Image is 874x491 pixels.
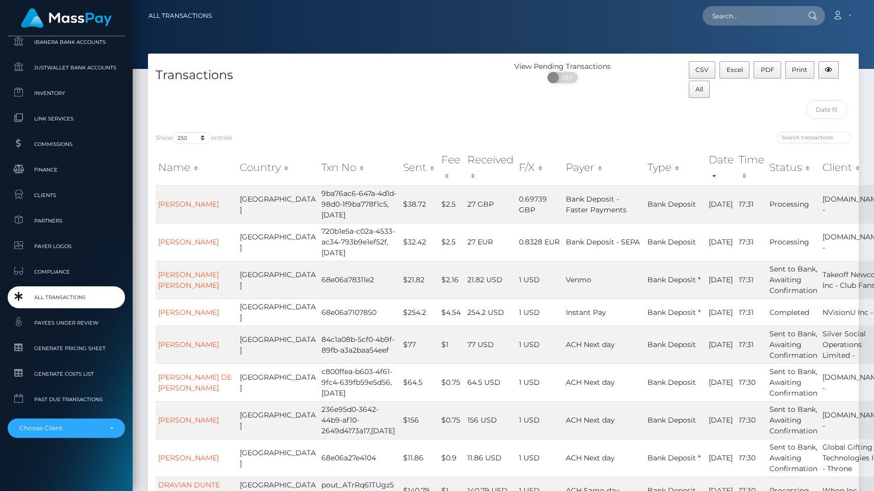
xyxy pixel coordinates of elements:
[645,401,706,439] td: Bank Deposit
[237,299,319,326] td: [GEOGRAPHIC_DATA]
[401,363,439,401] td: $64.5
[8,82,125,104] a: Inventory
[21,8,112,28] img: MassPay Logo
[516,150,563,186] th: F/X: activate to sort column ascending
[645,299,706,326] td: Bank Deposit *
[645,363,706,401] td: Bank Deposit
[465,326,516,363] td: 77 USD
[516,439,563,477] td: 1 USD
[566,308,606,317] span: Instant Pay
[706,185,736,223] td: [DATE]
[8,184,125,206] a: Clients
[439,299,465,326] td: $4.54
[8,235,125,257] a: Payer Logos
[319,299,401,326] td: 68e06a7107850
[158,340,219,349] a: [PERSON_NAME]
[439,363,465,401] td: $0.75
[777,132,851,143] input: Search transactions
[516,223,563,261] td: 0.8328 EUR
[439,185,465,223] td: $2.5
[465,363,516,401] td: 64.5 USD
[8,57,125,79] a: JustWallet Bank Accounts
[719,61,750,79] button: Excel
[706,326,736,363] td: [DATE]
[12,164,121,176] span: Finance
[645,326,706,363] td: Bank Deposit
[706,150,736,186] th: Date: activate to sort column ascending
[818,61,839,79] button: Column visibility
[706,401,736,439] td: [DATE]
[785,61,814,79] button: Print
[8,286,125,308] a: All Transactions
[158,373,232,392] a: [PERSON_NAME] DE [PERSON_NAME]
[727,66,743,73] span: Excel
[689,81,710,98] button: All
[736,326,767,363] td: 17:31
[148,5,212,27] a: All Transactions
[767,261,820,299] td: Sent to Bank, Awaiting Confirmation
[516,326,563,363] td: 1 USD
[736,150,767,186] th: Time: activate to sort column ascending
[8,363,125,385] a: Generate Costs List
[767,150,820,186] th: Status: activate to sort column ascending
[319,223,401,261] td: 720b1e5a-c02a-4533-ac34-793b9e1ef52f,[DATE]
[465,261,516,299] td: 21.82 USD
[439,261,465,299] td: $2.16
[439,150,465,186] th: Fee: activate to sort column ascending
[319,326,401,363] td: 84c1a08b-5cf0-4b9f-89fb-a3a2baa54eef
[516,363,563,401] td: 1 USD
[465,401,516,439] td: 156 USD
[706,439,736,477] td: [DATE]
[237,261,319,299] td: [GEOGRAPHIC_DATA]
[516,261,563,299] td: 1 USD
[401,223,439,261] td: $32.42
[8,108,125,130] a: Link Services
[12,215,121,227] span: Partners
[645,439,706,477] td: Bank Deposit *
[237,439,319,477] td: [GEOGRAPHIC_DATA]
[465,223,516,261] td: 27 EUR
[767,439,820,477] td: Sent to Bank, Awaiting Confirmation
[8,419,125,438] button: Choose Client
[703,6,798,26] input: Search...
[319,363,401,401] td: c800ffea-b603-4f61-9fc4-639fb59e5d56,[DATE]
[761,66,775,73] span: PDF
[8,337,125,359] a: Generate Pricing Sheet
[8,388,125,410] a: Past Due Transactions
[439,223,465,261] td: $2.5
[767,363,820,401] td: Sent to Bank, Awaiting Confirmation
[553,72,579,83] span: OFF
[401,326,439,363] td: $77
[504,61,622,72] div: View Pending Transactions
[566,453,615,462] span: ACH Next day
[12,266,121,278] span: Compliance
[319,401,401,439] td: 236e95d0-3642-44b9-af10-2649d4173a17,[DATE]
[237,185,319,223] td: [GEOGRAPHIC_DATA]
[736,185,767,223] td: 17:31
[401,185,439,223] td: $38.72
[754,61,781,79] button: PDF
[465,150,516,186] th: Received: activate to sort column ascending
[12,138,121,150] span: Commissions
[12,394,121,405] span: Past Due Transactions
[319,185,401,223] td: 9ba76ac6-647a-4d1d-98d0-1f9ba778f1c5,[DATE]
[465,185,516,223] td: 27 GBP
[319,150,401,186] th: Txn No: activate to sort column ascending
[563,150,645,186] th: Payer: activate to sort column ascending
[12,113,121,125] span: Link Services
[566,237,640,247] span: Bank Deposit - SEPA
[645,150,706,186] th: Type: activate to sort column ascending
[158,237,219,247] a: [PERSON_NAME]
[689,61,716,79] button: CSV
[706,223,736,261] td: [DATE]
[8,312,125,334] a: Payees under Review
[156,132,232,144] label: Show entries
[736,401,767,439] td: 17:30
[12,36,121,48] span: Ibanera Bank Accounts
[806,100,847,119] input: Date filter
[319,261,401,299] td: 68e06a78311e2
[439,326,465,363] td: $1
[465,299,516,326] td: 254.2 USD
[158,453,219,462] a: [PERSON_NAME]
[767,185,820,223] td: Processing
